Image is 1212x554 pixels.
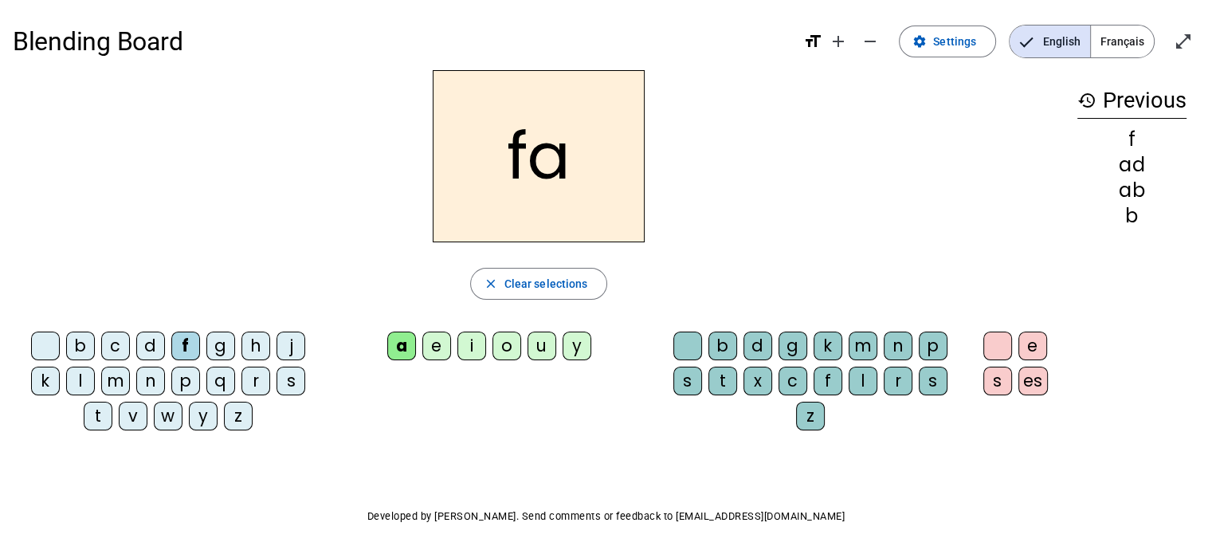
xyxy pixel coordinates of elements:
[779,367,807,395] div: c
[1174,32,1193,51] mat-icon: open_in_full
[136,332,165,360] div: d
[673,367,702,395] div: s
[101,332,130,360] div: c
[1077,206,1187,226] div: b
[101,367,130,395] div: m
[983,367,1012,395] div: s
[84,402,112,430] div: t
[1018,332,1047,360] div: e
[206,332,235,360] div: g
[224,402,253,430] div: z
[708,332,737,360] div: b
[933,32,976,51] span: Settings
[1009,25,1155,58] mat-button-toggle-group: Language selection
[563,332,591,360] div: y
[912,34,927,49] mat-icon: settings
[1077,130,1187,149] div: f
[136,367,165,395] div: n
[814,367,842,395] div: f
[743,367,772,395] div: x
[796,402,825,430] div: z
[884,367,912,395] div: r
[861,32,880,51] mat-icon: remove
[470,268,608,300] button: Clear selections
[171,332,200,360] div: f
[171,367,200,395] div: p
[31,367,60,395] div: k
[854,26,886,57] button: Decrease font size
[66,332,95,360] div: b
[206,367,235,395] div: q
[13,507,1199,526] p: Developed by [PERSON_NAME]. Send comments or feedback to [EMAIL_ADDRESS][DOMAIN_NAME]
[1010,26,1090,57] span: English
[66,367,95,395] div: l
[1091,26,1154,57] span: Français
[779,332,807,360] div: g
[189,402,218,430] div: y
[422,332,451,360] div: e
[1077,91,1096,110] mat-icon: history
[387,332,416,360] div: a
[504,274,588,293] span: Clear selections
[708,367,737,395] div: t
[277,332,305,360] div: j
[492,332,521,360] div: o
[743,332,772,360] div: d
[1077,83,1187,119] h3: Previous
[1077,155,1187,175] div: ad
[528,332,556,360] div: u
[457,332,486,360] div: i
[849,367,877,395] div: l
[154,402,182,430] div: w
[814,332,842,360] div: k
[241,332,270,360] div: h
[433,70,645,242] h2: fa
[484,277,498,291] mat-icon: close
[822,26,854,57] button: Increase font size
[277,367,305,395] div: s
[13,16,790,67] h1: Blending Board
[899,26,996,57] button: Settings
[919,332,947,360] div: p
[1018,367,1048,395] div: es
[829,32,848,51] mat-icon: add
[803,32,822,51] mat-icon: format_size
[119,402,147,430] div: v
[1077,181,1187,200] div: ab
[1167,26,1199,57] button: Enter full screen
[884,332,912,360] div: n
[241,367,270,395] div: r
[919,367,947,395] div: s
[849,332,877,360] div: m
